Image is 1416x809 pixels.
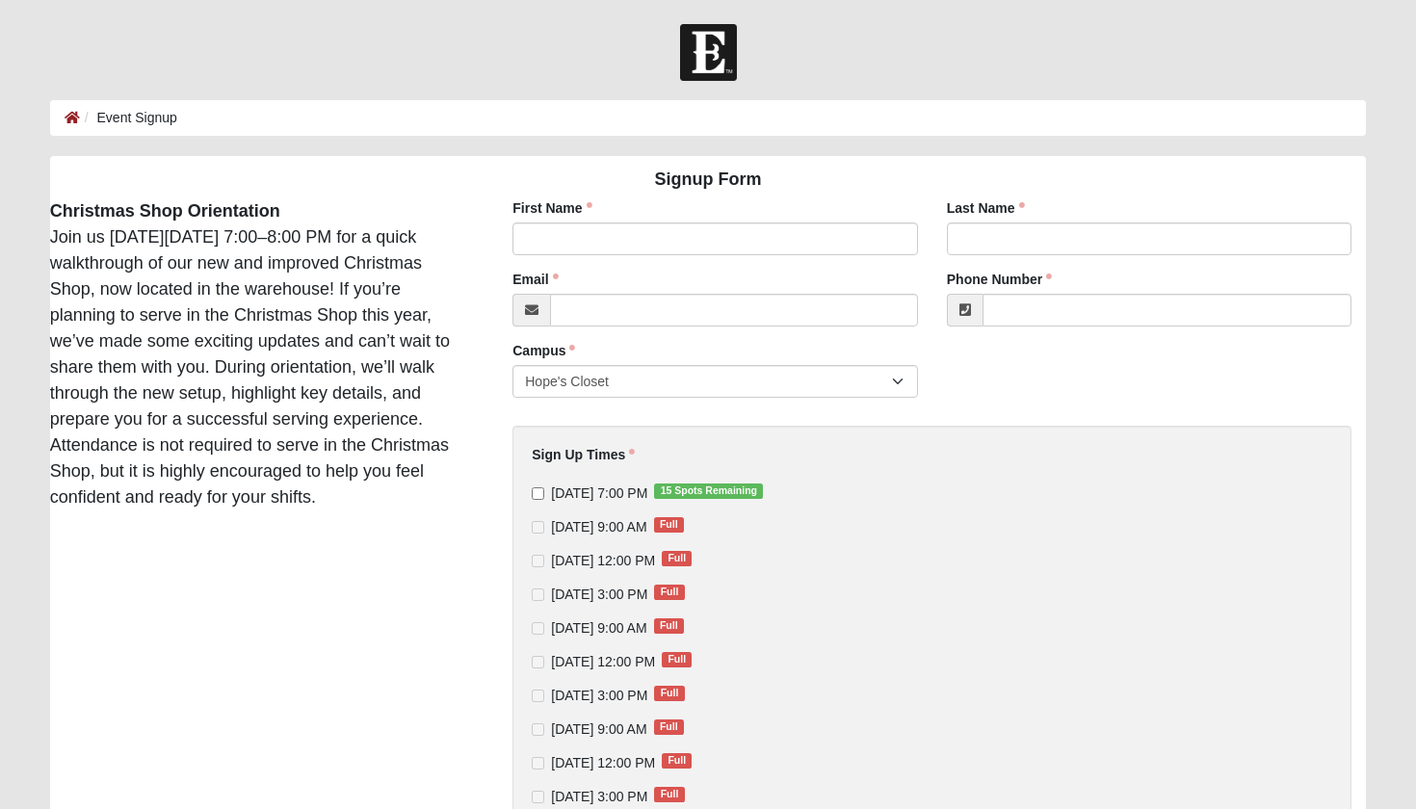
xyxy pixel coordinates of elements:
label: Phone Number [947,270,1053,289]
span: [DATE] 7:00 PM [551,485,647,501]
span: [DATE] 9:00 AM [551,620,646,636]
span: Full [654,585,684,600]
span: Full [662,753,692,769]
input: [DATE] 12:00 PMFull [532,555,544,567]
span: [DATE] 3:00 PM [551,688,647,703]
input: [DATE] 3:00 PMFull [532,588,544,601]
img: Church of Eleven22 Logo [680,24,737,81]
input: [DATE] 3:00 PMFull [532,690,544,702]
span: [DATE] 3:00 PM [551,789,647,804]
label: Last Name [947,198,1025,218]
label: First Name [512,198,591,218]
span: [DATE] 9:00 AM [551,519,646,535]
input: [DATE] 9:00 AMFull [532,723,544,736]
span: [DATE] 3:00 PM [551,587,647,602]
span: [DATE] 9:00 AM [551,721,646,737]
span: [DATE] 12:00 PM [551,755,655,770]
li: Event Signup [80,108,177,128]
span: Full [662,652,692,667]
span: Full [654,517,684,533]
input: [DATE] 12:00 PMFull [532,757,544,770]
input: [DATE] 3:00 PMFull [532,791,544,803]
label: Campus [512,341,575,360]
input: [DATE] 7:00 PM15 Spots Remaining [532,487,544,500]
span: [DATE] 12:00 PM [551,553,655,568]
span: 15 Spots Remaining [654,483,763,499]
div: Join us [DATE][DATE] 7:00–8:00 PM for a quick walkthrough of our new and improved Christmas Shop,... [36,198,485,510]
label: Email [512,270,558,289]
span: Full [654,719,684,735]
span: [DATE] 12:00 PM [551,654,655,669]
input: [DATE] 9:00 AMFull [532,622,544,635]
span: Full [654,787,684,802]
h4: Signup Form [50,170,1367,191]
span: Full [654,618,684,634]
label: Sign Up Times [532,445,635,464]
span: Full [654,686,684,701]
input: [DATE] 12:00 PMFull [532,656,544,668]
span: Full [662,551,692,566]
input: [DATE] 9:00 AMFull [532,521,544,534]
strong: Christmas Shop Orientation [50,201,280,221]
